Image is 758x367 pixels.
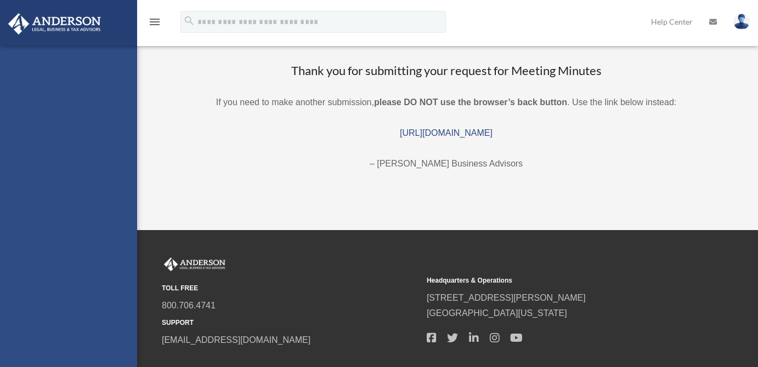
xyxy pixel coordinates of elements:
[183,15,195,27] i: search
[148,19,161,28] a: menu
[148,156,744,171] p: – [PERSON_NAME] Business Advisors
[148,62,744,79] h3: Thank you for submitting your request for Meeting Minutes
[733,14,750,30] img: User Pic
[148,15,161,28] i: menu
[427,275,684,286] small: Headquarters & Operations
[400,128,493,137] a: [URL][DOMAIN_NAME]
[162,283,419,294] small: TOLL FREE
[374,98,567,107] b: please DO NOT use the browser’s back button
[162,257,228,272] img: Anderson Advisors Platinum Portal
[162,301,216,310] a: 800.706.4741
[427,308,567,318] a: [GEOGRAPHIC_DATA][US_STATE]
[162,317,419,329] small: SUPPORT
[5,13,104,35] img: Anderson Advisors Platinum Portal
[148,95,744,110] p: If you need to make another submission, . Use the link below instead:
[162,335,310,345] a: [EMAIL_ADDRESS][DOMAIN_NAME]
[427,293,586,302] a: [STREET_ADDRESS][PERSON_NAME]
